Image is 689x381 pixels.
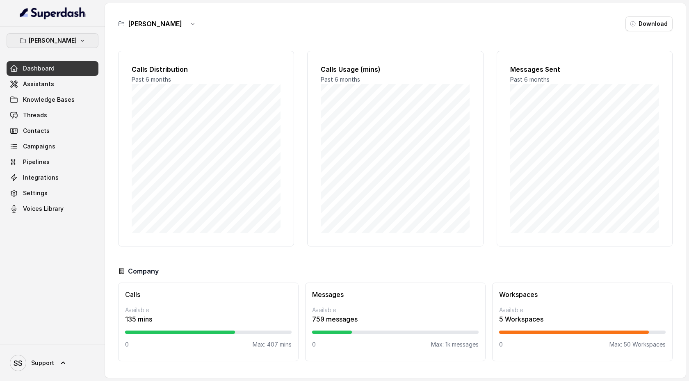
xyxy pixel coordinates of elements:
h3: [PERSON_NAME] [128,19,182,29]
p: [PERSON_NAME] [29,36,77,46]
h3: Company [128,266,159,276]
span: Contacts [23,127,50,135]
a: Assistants [7,77,98,91]
span: Threads [23,111,47,119]
p: Available [499,306,666,314]
span: Past 6 months [321,76,360,83]
span: Pipelines [23,158,50,166]
h2: Calls Usage (mins) [321,64,470,74]
span: Knowledge Bases [23,96,75,104]
h3: Messages [312,290,479,299]
p: 135 mins [125,314,292,324]
button: [PERSON_NAME] [7,33,98,48]
a: Integrations [7,170,98,185]
a: Contacts [7,123,98,138]
span: Assistants [23,80,54,88]
a: Voices Library [7,201,98,216]
span: Past 6 months [510,76,550,83]
a: Support [7,351,98,374]
p: Available [125,306,292,314]
p: Available [312,306,479,314]
span: Support [31,359,54,367]
a: Threads [7,108,98,123]
span: Dashboard [23,64,55,73]
p: 0 [499,340,503,349]
span: Past 6 months [132,76,171,83]
p: Max: 50 Workspaces [609,340,666,349]
text: SS [14,359,23,367]
span: Integrations [23,173,59,182]
p: 0 [312,340,316,349]
span: Campaigns [23,142,55,151]
a: Settings [7,186,98,201]
a: Campaigns [7,139,98,154]
a: Dashboard [7,61,98,76]
p: 5 Workspaces [499,314,666,324]
button: Download [625,16,673,31]
p: 759 messages [312,314,479,324]
a: Knowledge Bases [7,92,98,107]
h2: Messages Sent [510,64,659,74]
h2: Calls Distribution [132,64,281,74]
span: Voices Library [23,205,64,213]
h3: Calls [125,290,292,299]
h3: Workspaces [499,290,666,299]
a: Pipelines [7,155,98,169]
span: Settings [23,189,48,197]
p: Max: 1k messages [431,340,479,349]
p: Max: 407 mins [253,340,292,349]
p: 0 [125,340,129,349]
img: light.svg [20,7,86,20]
